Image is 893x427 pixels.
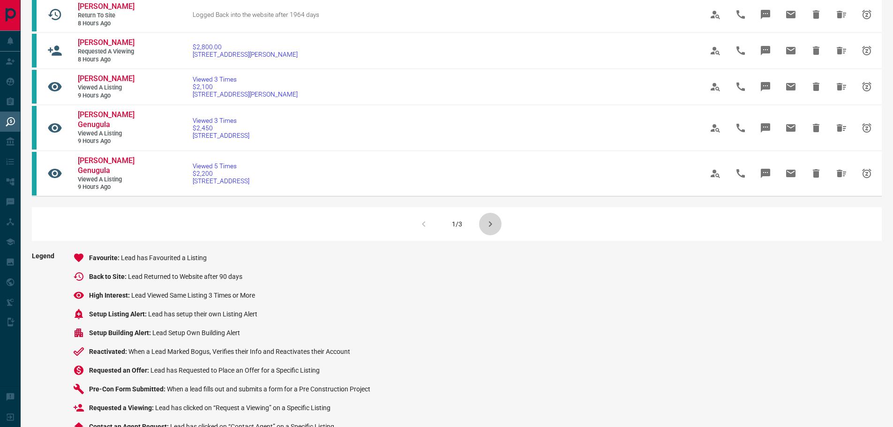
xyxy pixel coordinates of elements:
[78,176,134,184] span: Viewed a Listing
[855,75,878,98] span: Snooze
[754,75,777,98] span: Message
[780,75,802,98] span: Email
[155,404,330,412] span: Lead has clicked on “Request a Viewing” on a Specific Listing
[805,75,827,98] span: Hide
[805,39,827,62] span: Hide
[193,43,298,51] span: $2,800.00
[128,273,242,280] span: Lead Returned to Website after 90 days
[78,156,135,175] span: [PERSON_NAME] Genugula
[89,367,150,374] span: Requested an Offer
[78,183,134,191] span: 9 hours ago
[78,110,134,130] a: [PERSON_NAME] Genugula
[78,74,135,83] span: [PERSON_NAME]
[131,292,255,299] span: Lead Viewed Same Listing 3 Times or More
[128,348,350,355] span: When a Lead Marked Bogus, Verifies their Info and Reactivates their Account
[704,3,727,26] span: View Profile
[193,162,249,185] a: Viewed 5 Times$2,200[STREET_ADDRESS]
[89,348,128,355] span: Reactivated
[78,74,134,84] a: [PERSON_NAME]
[729,39,752,62] span: Call
[32,70,37,104] div: condos.ca
[78,2,135,11] span: [PERSON_NAME]
[89,292,131,299] span: High Interest
[729,117,752,139] span: Call
[78,137,134,145] span: 9 hours ago
[855,162,878,185] span: Snooze
[89,310,148,318] span: Setup Listing Alert
[830,3,853,26] span: Hide All from Sheldon Hall
[193,83,298,90] span: $2,100
[78,110,135,129] span: [PERSON_NAME] Genugula
[830,117,853,139] span: Hide All from Venkateshwar Genugula
[193,162,249,170] span: Viewed 5 Times
[805,3,827,26] span: Hide
[780,117,802,139] span: Email
[452,220,462,228] div: 1/3
[78,12,134,20] span: Return to Site
[78,84,134,92] span: Viewed a Listing
[704,117,727,139] span: View Profile
[78,130,134,138] span: Viewed a Listing
[78,20,134,28] span: 8 hours ago
[704,75,727,98] span: View Profile
[754,3,777,26] span: Message
[704,162,727,185] span: View Profile
[167,385,370,393] span: When a lead fills out and submits a form for a Pre Construction Project
[32,152,37,195] div: condos.ca
[193,43,298,58] a: $2,800.00[STREET_ADDRESS][PERSON_NAME]
[754,162,777,185] span: Message
[193,124,249,132] span: $2,450
[193,51,298,58] span: [STREET_ADDRESS][PERSON_NAME]
[78,92,134,100] span: 9 hours ago
[729,3,752,26] span: Call
[830,162,853,185] span: Hide All from Venkateshwar Genugula
[193,117,249,124] span: Viewed 3 Times
[855,39,878,62] span: Snooze
[78,56,134,64] span: 8 hours ago
[193,75,298,83] span: Viewed 3 Times
[830,39,853,62] span: Hide All from Helen Stylianou
[193,177,249,185] span: [STREET_ADDRESS]
[89,404,155,412] span: Requested a Viewing
[780,162,802,185] span: Email
[193,132,249,139] span: [STREET_ADDRESS]
[729,162,752,185] span: Call
[152,329,240,337] span: Lead Setup Own Building Alert
[193,170,249,177] span: $2,200
[855,117,878,139] span: Snooze
[193,11,319,18] span: Logged Back into the website after 1964 days
[78,38,135,47] span: [PERSON_NAME]
[704,39,727,62] span: View Profile
[150,367,320,374] span: Lead has Requested to Place an Offer for a Specific Listing
[148,310,257,318] span: Lead has setup their own Listing Alert
[121,254,207,262] span: Lead has Favourited a Listing
[805,162,827,185] span: Hide
[729,75,752,98] span: Call
[780,39,802,62] span: Email
[89,273,128,280] span: Back to Site
[32,106,37,150] div: condos.ca
[89,254,121,262] span: Favourite
[193,117,249,139] a: Viewed 3 Times$2,450[STREET_ADDRESS]
[78,38,134,48] a: [PERSON_NAME]
[754,117,777,139] span: Message
[89,329,152,337] span: Setup Building Alert
[78,156,134,176] a: [PERSON_NAME] Genugula
[78,2,134,12] a: [PERSON_NAME]
[193,90,298,98] span: [STREET_ADDRESS][PERSON_NAME]
[830,75,853,98] span: Hide All from Sarah Noor
[193,75,298,98] a: Viewed 3 Times$2,100[STREET_ADDRESS][PERSON_NAME]
[32,34,37,67] div: condos.ca
[855,3,878,26] span: Snooze
[78,48,134,56] span: Requested a Viewing
[780,3,802,26] span: Email
[754,39,777,62] span: Message
[89,385,167,393] span: Pre-Con Form Submitted
[805,117,827,139] span: Hide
